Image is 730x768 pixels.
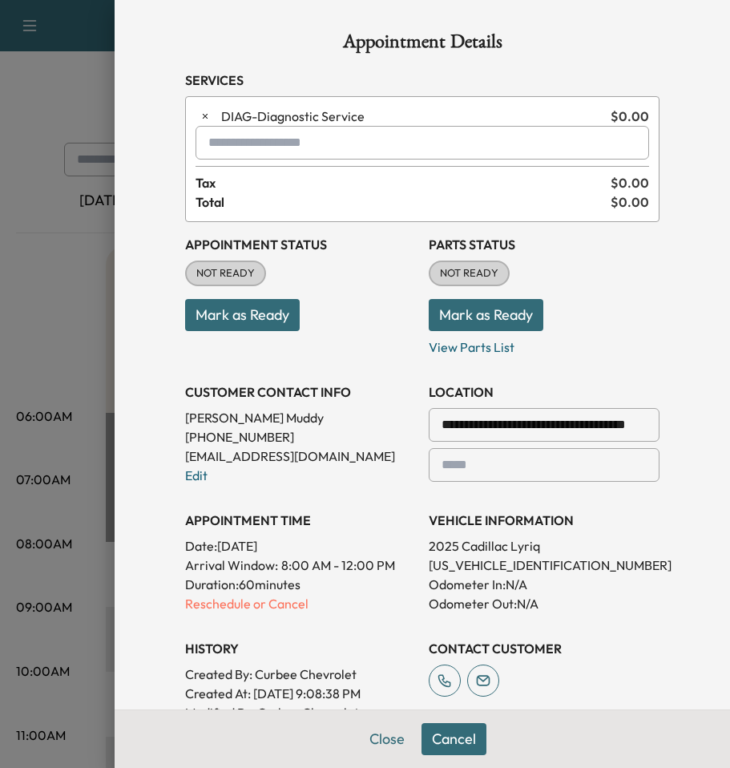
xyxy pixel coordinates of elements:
[185,556,416,575] p: Arrival Window:
[185,511,416,530] h3: APPOINTMENT TIME
[429,639,659,658] h3: CONTACT CUSTOMER
[185,575,416,594] p: Duration: 60 minutes
[429,331,659,357] p: View Parts List
[429,511,659,530] h3: VEHICLE INFORMATION
[185,665,416,684] p: Created By : Curbee Chevrolet
[429,299,543,331] button: Mark as Ready
[185,639,416,658] h3: History
[185,703,416,722] p: Modified By : Curbee Chevrolet
[185,447,416,466] p: [EMAIL_ADDRESS][DOMAIN_NAME]
[187,265,264,281] span: NOT READY
[185,684,416,703] p: Created At : [DATE] 9:08:38 PM
[429,382,659,402] h3: LOCATION
[185,427,416,447] p: [PHONE_NUMBER]
[185,408,416,427] p: [PERSON_NAME] Muddy
[359,723,415,755] button: Close
[611,173,649,192] span: $ 0.00
[185,467,208,483] a: Edit
[185,382,416,402] h3: CUSTOMER CONTACT INFO
[281,556,395,575] span: 8:00 AM - 12:00 PM
[429,556,659,575] p: [US_VEHICLE_IDENTIFICATION_NUMBER]
[221,107,604,126] span: Diagnostic Service
[611,192,649,212] span: $ 0.00
[185,71,659,90] h3: Services
[196,173,611,192] span: Tax
[421,723,486,755] button: Cancel
[185,594,416,613] p: Reschedule or Cancel
[185,235,416,254] h3: Appointment Status
[185,299,300,331] button: Mark as Ready
[185,32,659,58] h1: Appointment Details
[429,594,659,613] p: Odometer Out: N/A
[429,575,659,594] p: Odometer In: N/A
[611,107,649,126] span: $ 0.00
[196,192,611,212] span: Total
[429,235,659,254] h3: Parts Status
[185,536,416,556] p: Date: [DATE]
[429,536,659,556] p: 2025 Cadillac Lyriq
[430,265,508,281] span: NOT READY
